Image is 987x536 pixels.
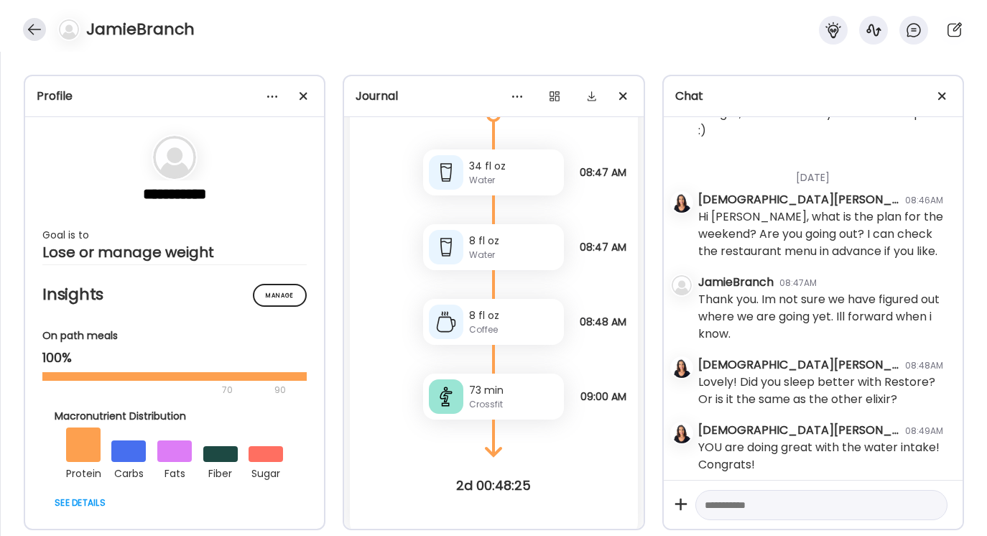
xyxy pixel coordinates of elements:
[42,328,307,343] div: On path meals
[37,88,312,105] div: Profile
[698,356,899,374] div: [DEMOGRAPHIC_DATA][PERSON_NAME]
[698,208,951,260] div: Hi [PERSON_NAME], what is the plan for the weekend? Are you going out? I can check the restaurant...
[469,383,558,398] div: 73 min
[905,359,943,372] div: 08:48AM
[66,462,101,482] div: protein
[698,422,899,439] div: [DEMOGRAPHIC_DATA][PERSON_NAME]
[42,284,307,305] h2: Insights
[469,174,558,187] div: Water
[42,382,270,399] div: 70
[698,153,951,191] div: [DATE]
[469,323,558,336] div: Coffee
[42,244,307,261] div: Lose or manage weight
[42,349,307,366] div: 100%
[905,194,943,207] div: 08:46AM
[153,136,196,179] img: bg-avatar-default.svg
[273,382,287,399] div: 90
[469,159,558,174] div: 34 fl oz
[59,19,79,40] img: bg-avatar-default.svg
[249,462,283,482] div: sugar
[580,241,626,254] span: 08:47 AM
[469,308,558,323] div: 8 fl oz
[672,423,692,443] img: avatars%2FmcUjd6cqKYdgkG45clkwT2qudZq2
[672,193,692,213] img: avatars%2FmcUjd6cqKYdgkG45clkwT2qudZq2
[698,439,951,473] div: YOU are doing great with the water intake! Congrats!
[86,18,195,41] h4: JamieBranch
[580,315,626,328] span: 08:48 AM
[356,88,631,105] div: Journal
[905,425,943,438] div: 08:49AM
[672,358,692,378] img: avatars%2FmcUjd6cqKYdgkG45clkwT2qudZq2
[698,274,774,291] div: JamieBranch
[779,277,817,290] div: 08:47AM
[580,390,626,403] span: 09:00 AM
[203,462,238,482] div: fiber
[157,462,192,482] div: fats
[698,191,899,208] div: [DEMOGRAPHIC_DATA][PERSON_NAME]
[344,477,643,494] div: 2d 00:48:25
[672,275,692,295] img: bg-avatar-default.svg
[675,88,951,105] div: Chat
[253,284,307,307] div: Manage
[469,234,558,249] div: 8 fl oz
[55,409,295,424] div: Macronutrient Distribution
[580,166,626,179] span: 08:47 AM
[698,374,951,408] div: Lovely! Did you sleep better with Restore? Or is it the same as the other elixir?
[698,291,951,343] div: Thank you. Im not sure we have figured out where we are going yet. Ill forward when i know.
[469,249,558,262] div: Water
[469,398,558,411] div: Crossfit
[42,226,307,244] div: Goal is to
[111,462,146,482] div: carbs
